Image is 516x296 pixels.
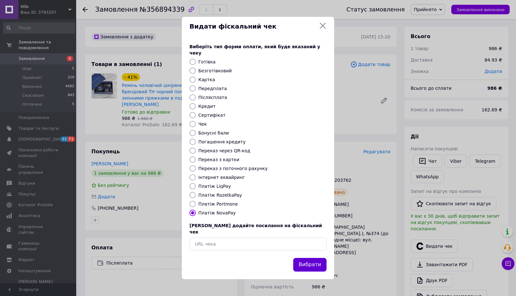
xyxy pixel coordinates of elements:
label: Інтернет еквайринг [198,175,245,180]
label: Платіж Portmone [198,201,238,207]
label: Погашення кредиту [198,139,246,144]
label: Платіж NovaPay [198,210,236,215]
label: Готівка [198,59,215,64]
label: Передплата [198,86,227,91]
label: Бонусні бали [198,130,229,135]
span: Видати фіскальний чек [189,22,316,31]
label: Платіж RozetkaPay [198,193,242,198]
label: Картка [198,77,215,82]
label: Переказ через QR-код [198,148,250,153]
label: Безготівковий [198,68,232,73]
label: Платіж LiqPay [198,184,231,189]
input: URL чека [189,238,327,250]
label: Чек [198,122,207,127]
label: Сертифікат [198,113,226,118]
label: Кредит [198,104,215,109]
button: Вибрати [293,258,327,272]
label: Переказ з поточного рахунку [198,166,268,171]
label: Переказ з картки [198,157,239,162]
span: Виберіть тип форми оплати, який буде вказаний у чеку [189,44,320,56]
span: [PERSON_NAME] додайте посилання на фіскальний чек [189,223,322,234]
label: Післясплата [198,95,227,100]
